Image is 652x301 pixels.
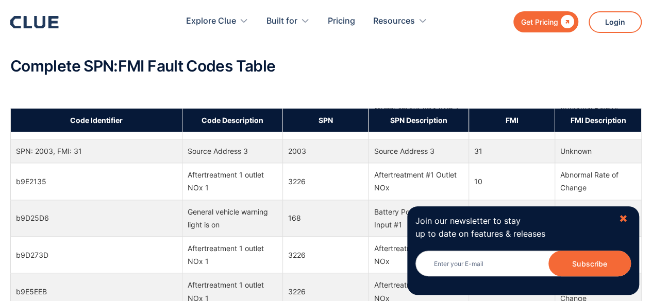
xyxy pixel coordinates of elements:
div: Abnormal Rate of Change [560,168,636,194]
td: SPN: 2003, FMI: 31 [11,139,182,163]
div: ✖ [618,213,627,225]
div: Aftertreatment 1 outlet NOx 1 [188,168,277,194]
div: Aftertreatment #1 Outlet NOx [374,168,463,194]
div: Source Address 3 [374,145,463,157]
div: Explore Clue [186,5,248,38]
td: b9D25D6 [11,200,182,236]
div: Built for [266,5,310,38]
td: NULL [469,200,555,236]
input: Subscribe [548,251,631,276]
div: Built for [266,5,297,38]
td: Unknown [555,139,641,163]
th: FMI Description [555,108,641,132]
a: Login [589,11,642,33]
td: b9D273D [11,237,182,273]
form: Newsletter [415,251,631,287]
div: Aftertreatment 1 outlet NOx 1 [188,242,277,268]
div: Get Pricing [521,15,558,28]
th: SPN Description [369,108,469,132]
p: ‍ [10,85,642,98]
td: 168 [282,200,369,236]
td: 10 [469,163,555,200]
th: Code Identifier [11,108,182,132]
input: Enter your E-mail [415,251,631,276]
div: Explore Clue [186,5,236,38]
th: FMI [469,108,555,132]
td: 2003 [282,139,369,163]
td: 31 [469,139,555,163]
div: Battery Potential / Power Input #1 [374,205,463,231]
h2: Complete SPN:FMI Fault Codes Table [10,58,642,75]
div: Aftertreatment #1 Outlet NOx [374,242,463,268]
th: SPN [282,108,369,132]
th: Code Description [182,108,283,132]
td: b9E2135 [11,163,182,200]
p: Join our newsletter to stay up to date on features & releases [415,215,609,240]
div: General vehicle warning light is on [188,205,277,231]
div: Resources [373,5,427,38]
a: Get Pricing [513,11,578,32]
a: Pricing [328,5,355,38]
td: 3226 [282,237,369,273]
div: Resources [373,5,415,38]
div:  [558,15,574,28]
td: 3226 [282,163,369,200]
div: Source Address 3 [188,145,277,157]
